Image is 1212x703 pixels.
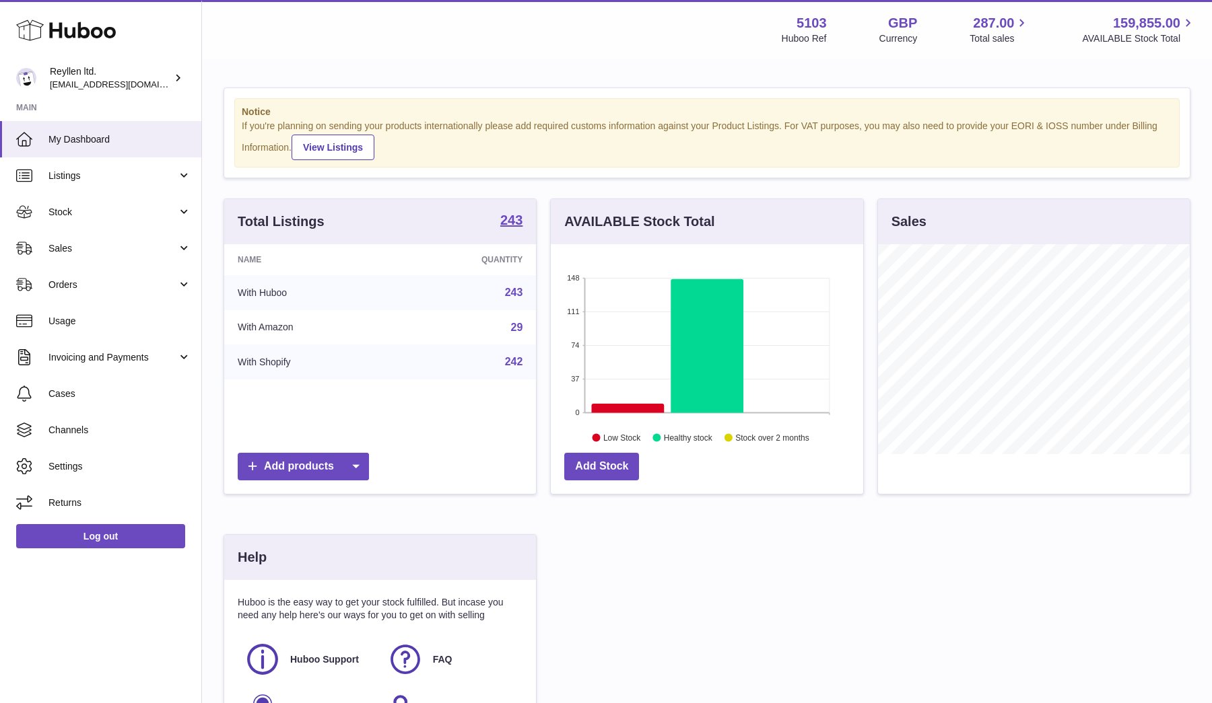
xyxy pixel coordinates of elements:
a: 243 [505,287,523,298]
div: Currency [879,32,918,45]
a: Huboo Support [244,641,374,677]
strong: Notice [242,106,1172,118]
a: FAQ [387,641,516,677]
td: With Shopify [224,344,395,379]
a: 243 [500,213,523,229]
span: Invoicing and Payments [48,351,177,364]
div: Huboo Ref [782,32,827,45]
span: Total sales [970,32,1030,45]
span: Listings [48,170,177,182]
span: Stock [48,206,177,219]
span: 159,855.00 [1113,14,1180,32]
td: With Huboo [224,275,395,310]
span: Cases [48,387,191,400]
span: Orders [48,279,177,291]
span: Usage [48,315,191,328]
a: Log out [16,524,185,548]
a: 242 [505,356,523,367]
span: AVAILABLE Stock Total [1082,32,1196,45]
text: 111 [567,307,579,316]
th: Name [224,244,395,275]
span: Settings [48,460,191,473]
h3: Sales [891,213,927,231]
text: Stock over 2 months [736,433,809,442]
text: 0 [576,408,580,416]
span: FAQ [433,653,452,666]
text: Low Stock [603,433,641,442]
strong: GBP [888,14,917,32]
div: If you're planning on sending your products internationally please add required customs informati... [242,120,1172,160]
strong: 243 [500,213,523,227]
text: 37 [572,375,580,383]
h3: Help [238,548,267,566]
a: 287.00 Total sales [970,14,1030,45]
a: Add Stock [564,453,639,480]
td: With Amazon [224,310,395,345]
span: Channels [48,424,191,437]
span: 287.00 [973,14,1014,32]
h3: AVAILABLE Stock Total [564,213,714,231]
p: Huboo is the easy way to get your stock fulfilled. But incase you need any help here's our ways f... [238,596,523,622]
div: Reyllen ltd. [50,65,171,91]
span: Huboo Support [290,653,359,666]
span: My Dashboard [48,133,191,146]
h3: Total Listings [238,213,325,231]
a: Add products [238,453,369,480]
a: 29 [511,322,523,333]
text: Healthy stock [664,433,713,442]
span: [EMAIL_ADDRESS][DOMAIN_NAME] [50,79,198,89]
text: 148 [567,274,579,282]
span: Returns [48,496,191,509]
strong: 5103 [797,14,827,32]
text: 74 [572,341,580,349]
th: Quantity [395,244,537,275]
span: Sales [48,242,177,255]
img: reyllen@reyllen.com [16,68,36,88]
a: 159,855.00 AVAILABLE Stock Total [1082,14,1196,45]
a: View Listings [292,135,374,160]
